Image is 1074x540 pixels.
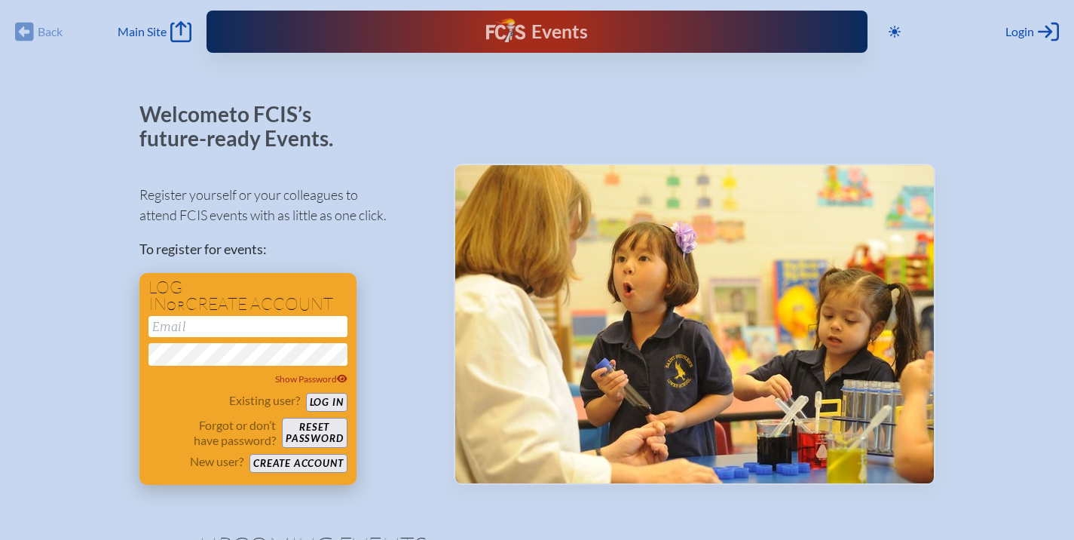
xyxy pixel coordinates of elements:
[306,393,347,412] button: Log in
[148,418,277,448] p: Forgot or don’t have password?
[118,21,191,42] a: Main Site
[1005,24,1034,39] span: Login
[148,279,347,313] h1: Log in create account
[190,454,243,469] p: New user?
[229,393,300,408] p: Existing user?
[396,18,678,45] div: FCIS Events — Future ready
[139,103,350,150] p: Welcome to FCIS’s future-ready Events.
[282,418,347,448] button: Resetpassword
[148,316,347,337] input: Email
[249,454,347,473] button: Create account
[275,373,347,385] span: Show Password
[139,239,430,259] p: To register for events:
[455,165,934,483] img: Events
[139,185,430,226] p: Register yourself or your colleagues to attend FCIS events with as little as one click.
[167,298,185,313] span: or
[118,24,167,39] span: Main Site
